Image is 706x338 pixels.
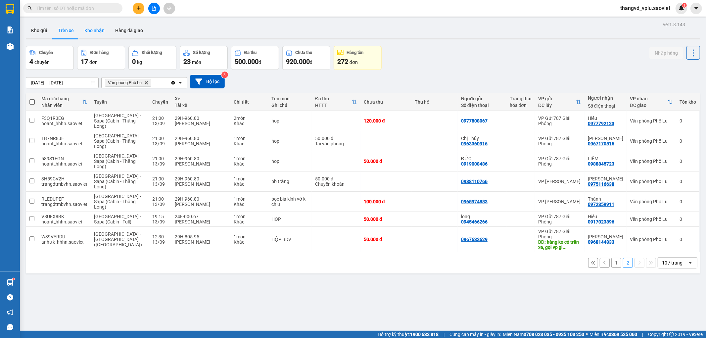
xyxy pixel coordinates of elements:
[175,219,227,224] div: [PERSON_NAME]
[312,93,360,111] th: Toggle SortBy
[538,116,581,126] div: VP Gửi 787 Giải Phóng
[221,72,228,78] sup: 3
[235,58,259,66] span: 500.000
[234,99,265,105] div: Chi tiết
[630,199,673,204] div: Văn phòng Phố Lu
[175,196,227,202] div: 29H-960.80
[152,141,168,146] div: 13/09
[234,116,265,121] div: 2 món
[175,181,227,187] div: [PERSON_NAME]
[315,136,357,141] div: 50.000 đ
[680,138,696,144] div: 0
[271,96,308,101] div: Tên món
[461,96,503,101] div: Người gửi
[510,103,532,108] div: hóa đơn
[461,219,488,224] div: 0945466266
[609,332,637,337] strong: 0369 525 060
[94,231,142,247] span: [GEOGRAPHIC_DATA] - [GEOGRAPHIC_DATA] ([GEOGRAPHIC_DATA])
[271,179,308,184] div: pb trắng
[680,118,696,123] div: 0
[167,6,171,11] span: aim
[364,217,408,222] div: 50.000 đ
[148,3,160,14] button: file-add
[152,214,168,219] div: 19:15
[538,156,581,167] div: VP Gửi 787 Giải Phóng
[524,332,584,337] strong: 0708 023 035 - 0935 103 250
[40,16,81,26] b: Sao Việt
[588,176,623,181] div: Chung
[175,234,227,239] div: 29H-805.95
[41,176,87,181] div: 3H59CV2H
[244,50,257,55] div: Đã thu
[41,116,87,121] div: F3Q1R3EG
[679,5,684,11] img: icon-new-feature
[4,38,53,49] h2: MTDPZJ4I
[234,239,265,245] div: Khác
[41,121,87,126] div: hoant_hhhn.saoviet
[152,181,168,187] div: 13/09
[234,219,265,224] div: Khác
[415,99,454,105] div: Thu hộ
[259,60,261,65] span: đ
[588,234,623,239] div: MẠNH HẢI
[410,332,439,337] strong: 1900 633 818
[680,217,696,222] div: 0
[630,179,673,184] div: Văn phòng Phố Lu
[81,58,88,66] span: 17
[94,194,141,210] span: [GEOGRAPHIC_DATA] - Sapa (Cabin - Thăng Long)
[105,79,151,87] span: Văn phòng Phố Lu, close by backspace
[175,161,227,167] div: [PERSON_NAME]
[152,161,168,167] div: 13/09
[34,60,50,65] span: chuyến
[79,23,110,38] button: Kho nhận
[234,181,265,187] div: Khác
[175,156,227,161] div: 29H-960.80
[38,93,91,111] th: Toggle SortBy
[623,258,633,268] button: 2
[461,237,488,242] div: 0967632629
[271,159,308,164] div: hop
[688,260,693,266] svg: open
[110,23,148,38] button: Hàng đã giao
[315,103,352,108] div: HTTT
[680,199,696,204] div: 0
[649,47,683,59] button: Nhập hàng
[630,159,673,164] div: Văn phòng Phố Lu
[41,141,87,146] div: hoant_hhhn.saoviet
[133,3,144,14] button: plus
[630,96,668,101] div: VP nhận
[378,331,439,338] span: Hỗ trợ kỹ thuật:
[6,4,14,14] img: logo-vxr
[234,196,265,202] div: 1 món
[175,239,227,245] div: [PERSON_NAME]
[589,331,637,338] span: Miền Bắc
[26,77,98,88] input: Select a date range.
[175,214,227,219] div: 24F-000.67
[588,136,623,141] div: Chị Thanh
[128,46,176,70] button: Khối lượng0kg
[13,278,15,280] sup: 1
[164,3,175,14] button: aim
[175,103,227,108] div: Tài xế
[461,161,488,167] div: 0919008486
[296,50,312,55] div: Chưa thu
[39,50,53,55] div: Chuyến
[538,214,581,224] div: VP Gửi 787 Giải Phóng
[36,5,115,12] input: Tìm tên, số ĐT hoặc mã đơn
[503,331,584,338] span: Miền Nam
[444,331,445,338] span: |
[142,50,162,55] div: Khối lượng
[7,309,13,315] span: notification
[538,199,581,204] div: VP [PERSON_NAME]
[137,60,142,65] span: kg
[282,46,330,70] button: Chưa thu920.000đ
[41,214,87,219] div: V8UEX8BK
[183,58,191,66] span: 23
[538,96,576,101] div: VP gửi
[364,99,408,105] div: Chưa thu
[234,202,265,207] div: Khác
[152,6,156,11] span: file-add
[41,202,87,207] div: trangdtmbvhn.saoviet
[588,214,623,219] div: Hiếu
[175,202,227,207] div: [PERSON_NAME]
